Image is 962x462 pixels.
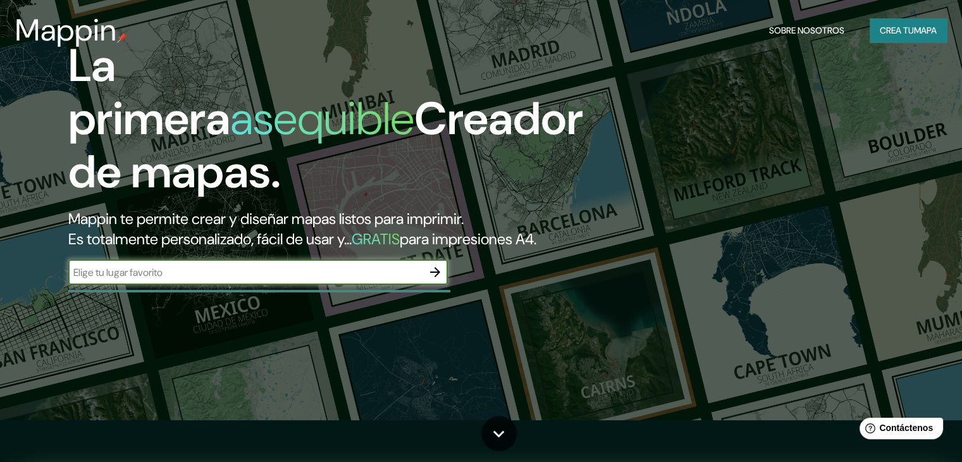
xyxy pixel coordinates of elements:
[849,413,948,448] iframe: Lanzador de widgets de ayuda
[68,36,230,148] font: La primera
[400,229,536,249] font: para impresiones A4.
[68,265,422,280] input: Elige tu lugar favorito
[15,10,117,50] font: Mappin
[914,25,937,36] font: mapa
[68,89,583,201] font: Creador de mapas.
[352,229,400,249] font: GRATIS
[880,25,914,36] font: Crea tu
[68,209,464,228] font: Mappin te permite crear y diseñar mapas listos para imprimir.
[230,89,414,148] font: asequible
[117,33,127,43] img: pin de mapeo
[769,25,844,36] font: Sobre nosotros
[764,18,849,42] button: Sobre nosotros
[68,229,352,249] font: Es totalmente personalizado, fácil de usar y...
[870,18,947,42] button: Crea tumapa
